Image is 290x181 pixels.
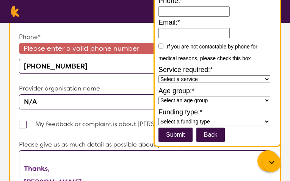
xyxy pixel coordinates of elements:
[35,119,188,130] p: My feedback or complaint is about [PERSON_NAME]
[158,17,276,28] label: Email:*
[158,128,193,142] input: Submit
[19,83,271,94] p: Provider organisation name
[158,64,276,75] label: Service required:*
[158,44,257,61] label: If you are not contactable by phone for medical reasons, please check this box
[19,31,271,43] p: Phone*
[158,85,276,97] label: Age group:*
[9,6,21,17] img: Karista logo
[257,150,279,172] button: Channel Menu
[158,106,276,118] label: Funding type:*
[19,43,271,54] span: Please enter a valid phone number
[19,139,271,150] p: Please give us as much detail as possible about your experience or issue:
[196,128,225,142] button: Back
